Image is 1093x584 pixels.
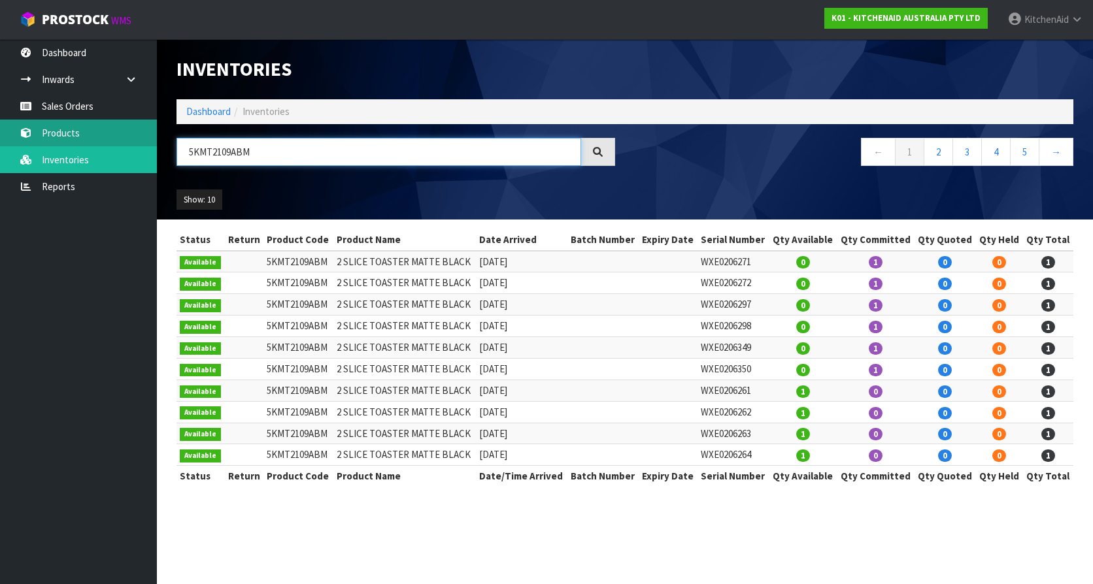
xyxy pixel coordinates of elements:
[263,401,333,423] td: 5KMT2109ABM
[180,278,221,291] span: Available
[177,189,222,210] button: Show: 10
[263,316,333,337] td: 5KMT2109ABM
[869,385,883,398] span: 0
[639,466,698,487] th: Expiry Date
[567,466,639,487] th: Batch Number
[263,337,333,359] td: 5KMT2109ABM
[1023,229,1073,250] th: Qty Total
[333,316,476,337] td: 2 SLICE TOASTER MATTE BLACK
[895,138,924,166] a: 1
[952,138,982,166] a: 3
[698,272,769,294] td: WXE0206272
[938,385,952,398] span: 0
[263,294,333,316] td: 5KMT2109ABM
[915,466,976,487] th: Qty Quoted
[869,299,883,312] span: 1
[869,342,883,355] span: 1
[20,11,36,27] img: cube-alt.png
[180,449,221,462] span: Available
[938,449,952,462] span: 0
[333,272,476,294] td: 2 SLICE TOASTER MATTE BLACK
[796,256,810,268] span: 0
[1023,466,1073,487] th: Qty Total
[476,466,567,487] th: Date/Time Arrived
[938,299,952,312] span: 0
[938,321,952,333] span: 0
[476,251,567,272] td: [DATE]
[1041,407,1055,419] span: 1
[1024,13,1069,25] span: KitchenAid
[476,358,567,380] td: [DATE]
[224,229,263,250] th: Return
[42,11,109,28] span: ProStock
[981,138,1011,166] a: 4
[111,14,131,27] small: WMS
[263,466,333,487] th: Product Code
[698,466,769,487] th: Serial Number
[992,428,1006,440] span: 0
[180,364,221,377] span: Available
[832,12,981,24] strong: K01 - KITCHENAID AUSTRALIA PTY LTD
[263,229,333,250] th: Product Code
[186,105,231,118] a: Dashboard
[796,278,810,290] span: 0
[177,138,581,166] input: Search inventories
[333,337,476,359] td: 2 SLICE TOASTER MATTE BLACK
[243,105,290,118] span: Inventories
[263,444,333,466] td: 5KMT2109ABM
[769,229,837,250] th: Qty Available
[796,428,810,440] span: 1
[180,321,221,334] span: Available
[333,294,476,316] td: 2 SLICE TOASTER MATTE BLACK
[992,449,1006,462] span: 0
[476,294,567,316] td: [DATE]
[869,407,883,419] span: 0
[1041,364,1055,376] span: 1
[698,358,769,380] td: WXE0206350
[796,364,810,376] span: 0
[992,321,1006,333] span: 0
[992,385,1006,398] span: 0
[924,138,953,166] a: 2
[1041,449,1055,462] span: 1
[476,401,567,423] td: [DATE]
[333,423,476,444] td: 2 SLICE TOASTER MATTE BLACK
[263,272,333,294] td: 5KMT2109ABM
[476,229,567,250] th: Date Arrived
[1039,138,1073,166] a: →
[915,229,976,250] th: Qty Quoted
[837,466,915,487] th: Qty Committed
[333,380,476,401] td: 2 SLICE TOASTER MATTE BLACK
[992,407,1006,419] span: 0
[263,358,333,380] td: 5KMT2109ABM
[837,229,915,250] th: Qty Committed
[698,444,769,466] td: WXE0206264
[796,385,810,398] span: 1
[1041,299,1055,312] span: 1
[180,428,221,441] span: Available
[698,251,769,272] td: WXE0206271
[992,299,1006,312] span: 0
[992,342,1006,355] span: 0
[992,278,1006,290] span: 0
[992,256,1006,268] span: 0
[1041,428,1055,440] span: 1
[567,229,639,250] th: Batch Number
[177,59,615,80] h1: Inventories
[698,294,769,316] td: WXE0206297
[698,316,769,337] td: WXE0206298
[796,342,810,355] span: 0
[635,138,1073,170] nav: Page navigation
[263,380,333,401] td: 5KMT2109ABM
[976,229,1023,250] th: Qty Held
[476,337,567,359] td: [DATE]
[180,299,221,312] span: Available
[476,316,567,337] td: [DATE]
[869,449,883,462] span: 0
[869,278,883,290] span: 1
[976,466,1023,487] th: Qty Held
[180,385,221,398] span: Available
[869,321,883,333] span: 1
[1041,256,1055,268] span: 1
[180,256,221,269] span: Available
